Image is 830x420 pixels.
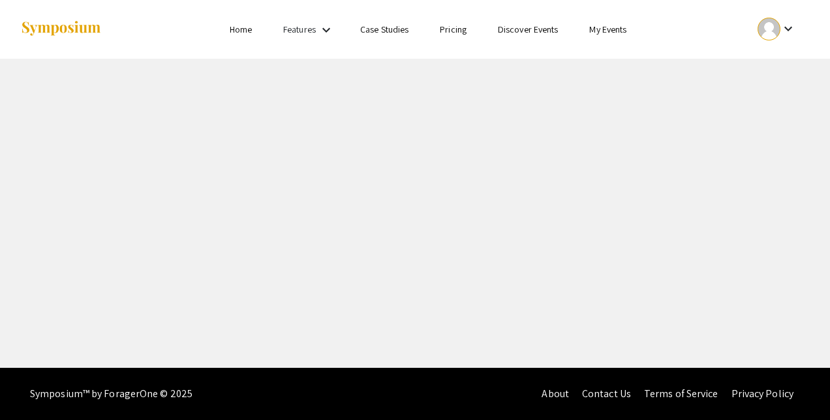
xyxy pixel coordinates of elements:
[582,387,631,400] a: Contact Us
[440,23,467,35] a: Pricing
[589,23,626,35] a: My Events
[731,387,793,400] a: Privacy Policy
[498,23,559,35] a: Discover Events
[318,22,334,38] mat-icon: Expand Features list
[20,20,102,38] img: Symposium by ForagerOne
[644,387,718,400] a: Terms of Service
[360,23,408,35] a: Case Studies
[542,387,569,400] a: About
[780,21,796,37] mat-icon: Expand account dropdown
[775,361,820,410] iframe: Chat
[283,23,316,35] a: Features
[30,368,192,420] div: Symposium™ by ForagerOne © 2025
[230,23,252,35] a: Home
[744,14,810,44] button: Expand account dropdown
